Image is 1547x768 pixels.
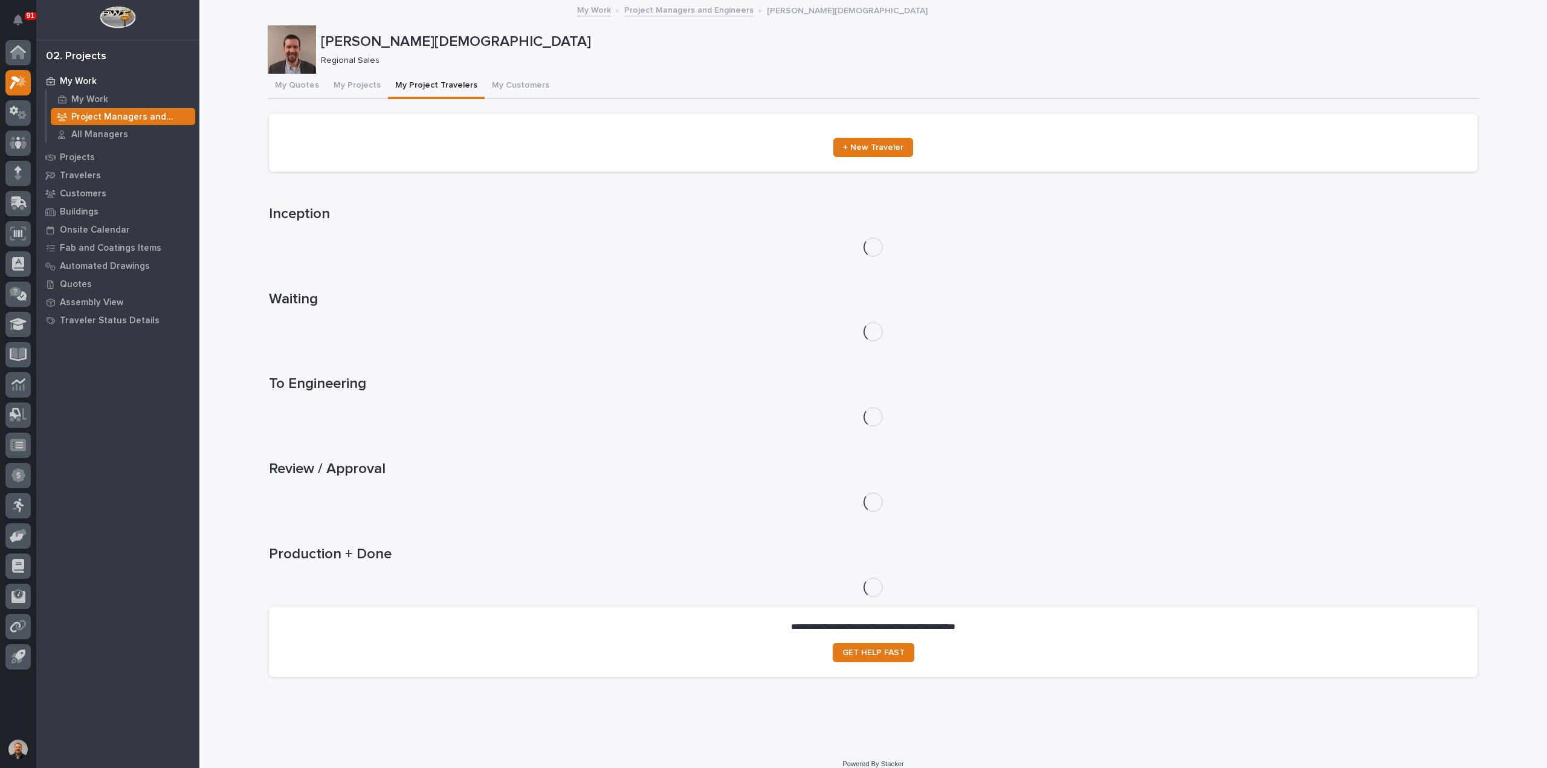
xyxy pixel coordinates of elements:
[36,184,199,202] a: Customers
[36,257,199,275] a: Automated Drawings
[36,148,199,166] a: Projects
[71,94,108,105] p: My Work
[36,166,199,184] a: Travelers
[60,76,97,87] p: My Work
[833,138,913,157] a: + New Traveler
[36,275,199,293] a: Quotes
[27,11,34,20] p: 91
[269,375,1478,393] h1: To Engineering
[47,126,199,143] a: All Managers
[269,291,1478,308] h1: Waiting
[60,225,130,236] p: Onsite Calendar
[100,6,135,28] img: Workspace Logo
[842,648,905,657] span: GET HELP FAST
[47,91,199,108] a: My Work
[60,189,106,199] p: Customers
[60,297,123,308] p: Assembly View
[577,2,611,16] a: My Work
[269,460,1478,478] h1: Review / Approval
[485,74,557,99] button: My Customers
[36,72,199,90] a: My Work
[269,205,1478,223] h1: Inception
[269,546,1478,563] h1: Production + Done
[321,33,1474,51] p: [PERSON_NAME][DEMOGRAPHIC_DATA]
[60,243,161,254] p: Fab and Coatings Items
[321,56,1470,66] p: Regional Sales
[833,643,914,662] a: GET HELP FAST
[326,74,388,99] button: My Projects
[60,279,92,290] p: Quotes
[36,202,199,221] a: Buildings
[5,7,31,33] button: Notifications
[46,50,106,63] div: 02. Projects
[842,760,903,767] a: Powered By Stacker
[60,170,101,181] p: Travelers
[268,74,326,99] button: My Quotes
[36,239,199,257] a: Fab and Coatings Items
[843,143,903,152] span: + New Traveler
[767,3,928,16] p: [PERSON_NAME][DEMOGRAPHIC_DATA]
[71,129,128,140] p: All Managers
[15,15,31,34] div: Notifications91
[60,207,99,218] p: Buildings
[5,737,31,762] button: users-avatar
[388,74,485,99] button: My Project Travelers
[60,261,150,272] p: Automated Drawings
[624,2,754,16] a: Project Managers and Engineers
[60,315,160,326] p: Traveler Status Details
[36,293,199,311] a: Assembly View
[36,221,199,239] a: Onsite Calendar
[71,112,190,123] p: Project Managers and Engineers
[60,152,95,163] p: Projects
[47,108,199,125] a: Project Managers and Engineers
[36,311,199,329] a: Traveler Status Details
